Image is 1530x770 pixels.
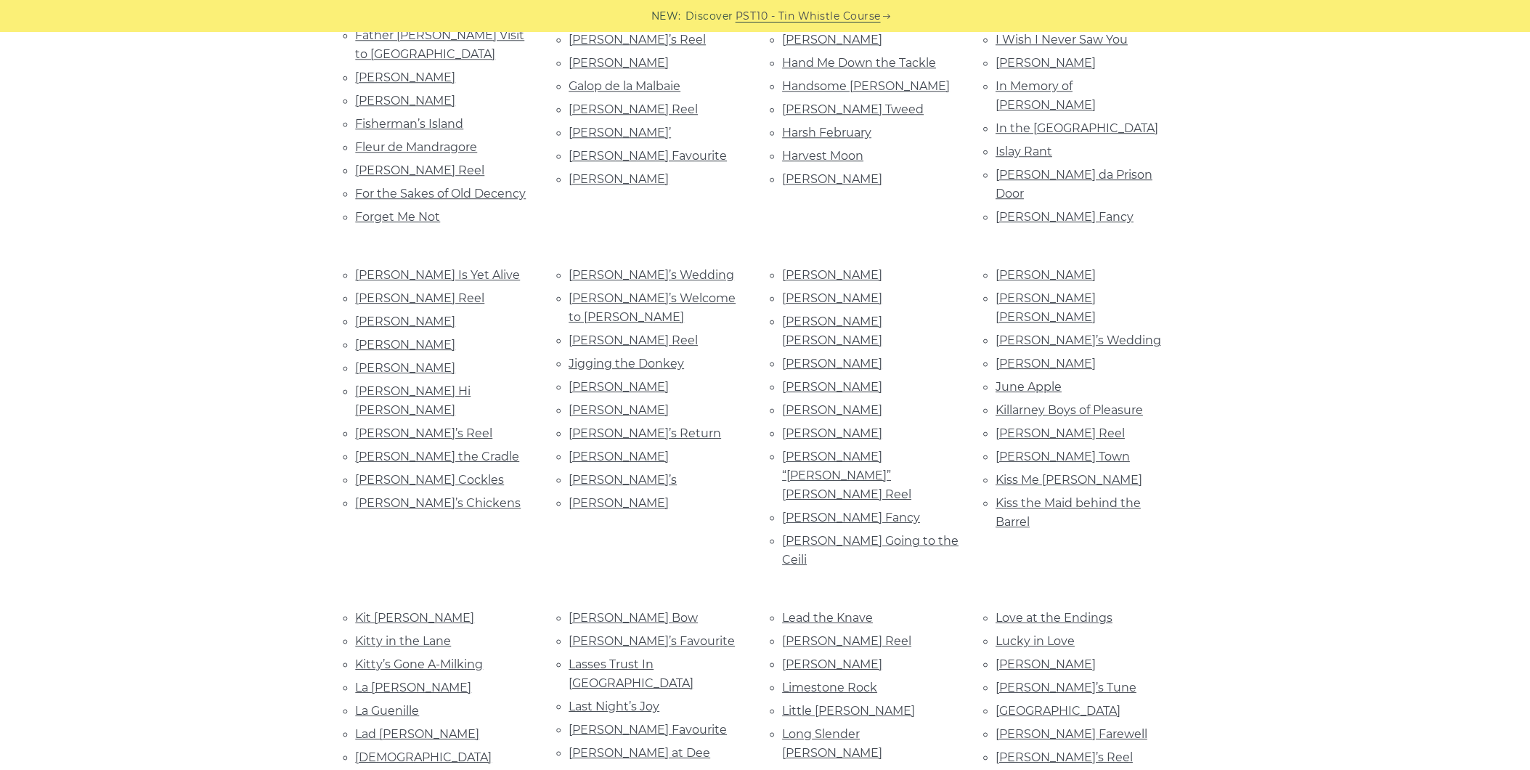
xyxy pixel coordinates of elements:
a: [PERSON_NAME] [356,315,456,328]
a: [PERSON_NAME] Reel [569,333,699,347]
a: [PERSON_NAME] [996,357,1096,370]
a: Love at the Endings [996,611,1113,625]
a: [PERSON_NAME] [996,657,1096,671]
a: [PERSON_NAME] Fancy [783,511,921,524]
a: [PERSON_NAME] [356,338,456,352]
a: [PERSON_NAME] Cockles [356,473,505,487]
a: Harvest Moon [783,149,864,163]
a: [PERSON_NAME] [356,361,456,375]
a: Kit [PERSON_NAME] [356,611,475,625]
a: [PERSON_NAME] [783,657,883,671]
a: [PERSON_NAME] Favourite [569,723,728,737]
a: [PERSON_NAME] [569,172,670,186]
a: [PERSON_NAME] [356,70,456,84]
a: [PERSON_NAME] da Prison Door [996,168,1153,200]
a: [PERSON_NAME] at Dee [569,746,711,760]
a: [PERSON_NAME] [569,403,670,417]
a: [PERSON_NAME] Hi [PERSON_NAME] [356,384,471,417]
a: Fisherman’s Island [356,117,464,131]
a: [PERSON_NAME] Reel [356,291,485,305]
a: [PERSON_NAME] [783,33,883,46]
a: [PERSON_NAME]’s Wedding [996,333,1162,347]
a: [PERSON_NAME] [569,496,670,510]
a: Kitty in the Lane [356,634,452,648]
a: [PERSON_NAME]’ [569,126,672,139]
a: For the Sakes of Old Decency [356,187,526,200]
a: [PERSON_NAME] Reel [783,634,912,648]
a: [PERSON_NAME] [569,450,670,463]
a: [PERSON_NAME] Bow [569,611,699,625]
a: [PERSON_NAME]’s Wedding [569,268,735,282]
a: Fleur de Mandragore [356,140,478,154]
a: [PERSON_NAME]’s Return [569,426,722,440]
a: [PERSON_NAME] [783,380,883,394]
a: [GEOGRAPHIC_DATA] [996,704,1121,718]
a: [PERSON_NAME] Going to the Ceili [783,534,959,567]
a: [PERSON_NAME] [356,94,456,108]
a: [PERSON_NAME] [996,268,1096,282]
a: [PERSON_NAME] [783,172,883,186]
a: Harsh February [783,126,872,139]
a: [PERSON_NAME]’s Welcome to [PERSON_NAME] [569,291,736,324]
a: [PERSON_NAME] [996,56,1096,70]
a: [PERSON_NAME] [783,403,883,417]
a: Kitty’s Gone A-Milking [356,657,484,671]
a: June Apple [996,380,1062,394]
a: [PERSON_NAME] [569,380,670,394]
a: Last Night’s Joy [569,700,660,713]
a: [PERSON_NAME] Farewell [996,727,1148,741]
a: [PERSON_NAME] Reel [569,102,699,116]
a: [PERSON_NAME] [783,268,883,282]
a: Galop de la Malbaie [569,79,681,93]
a: Handsome [PERSON_NAME] [783,79,951,93]
a: Kiss the Maid behind the Barrel [996,496,1142,529]
a: [PERSON_NAME]’s Favourite [569,634,736,648]
a: [PERSON_NAME] [783,291,883,305]
a: Long Slender [PERSON_NAME] [783,727,883,760]
a: [PERSON_NAME] Favourite [569,149,728,163]
a: [PERSON_NAME] Is Yet Alive [356,268,521,282]
a: [PERSON_NAME]’s [569,473,677,487]
a: [PERSON_NAME] “[PERSON_NAME]” [PERSON_NAME] Reel [783,450,912,501]
a: [PERSON_NAME] [PERSON_NAME] [996,291,1096,324]
a: I Wish I Never Saw You [996,33,1128,46]
a: Forget Me Not [356,210,441,224]
a: In the [GEOGRAPHIC_DATA] [996,121,1159,135]
a: [PERSON_NAME]’s Tune [996,681,1137,694]
a: Lucky in Love [996,634,1075,648]
a: [PERSON_NAME] Town [996,450,1131,463]
a: [PERSON_NAME] [783,426,883,440]
a: PST10 - Tin Whistle Course [736,8,881,25]
a: [PERSON_NAME] [569,56,670,70]
span: Discover [685,8,733,25]
a: Killarney Boys of Pleasure [996,403,1144,417]
a: [PERSON_NAME] [783,357,883,370]
a: Kiss Me [PERSON_NAME] [996,473,1143,487]
a: Jigging the Donkey [569,357,685,370]
a: [PERSON_NAME] Tweed [783,102,924,116]
a: [PERSON_NAME]’s Reel [996,750,1134,764]
a: [PERSON_NAME]’s Reel [569,33,707,46]
a: Lead the Knave [783,611,874,625]
a: In Memory of [PERSON_NAME] [996,79,1096,112]
span: NEW: [651,8,681,25]
a: [PERSON_NAME] Reel [356,163,485,177]
a: [PERSON_NAME] [PERSON_NAME] [783,315,883,347]
a: [PERSON_NAME]’s Chickens [356,496,521,510]
a: La Guenille [356,704,420,718]
a: Lasses Trust In [GEOGRAPHIC_DATA] [569,657,694,690]
a: Little [PERSON_NAME] [783,704,916,718]
a: Islay Rant [996,145,1053,158]
a: Hand Me Down the Tackle [783,56,937,70]
a: La [PERSON_NAME] [356,681,472,694]
a: [PERSON_NAME] Reel [996,426,1126,440]
a: [PERSON_NAME] the Cradle [356,450,520,463]
a: Limestone Rock [783,681,878,694]
a: [PERSON_NAME]’s Reel [356,426,493,440]
a: [PERSON_NAME] Fancy [996,210,1134,224]
a: Lad [PERSON_NAME] [356,727,480,741]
